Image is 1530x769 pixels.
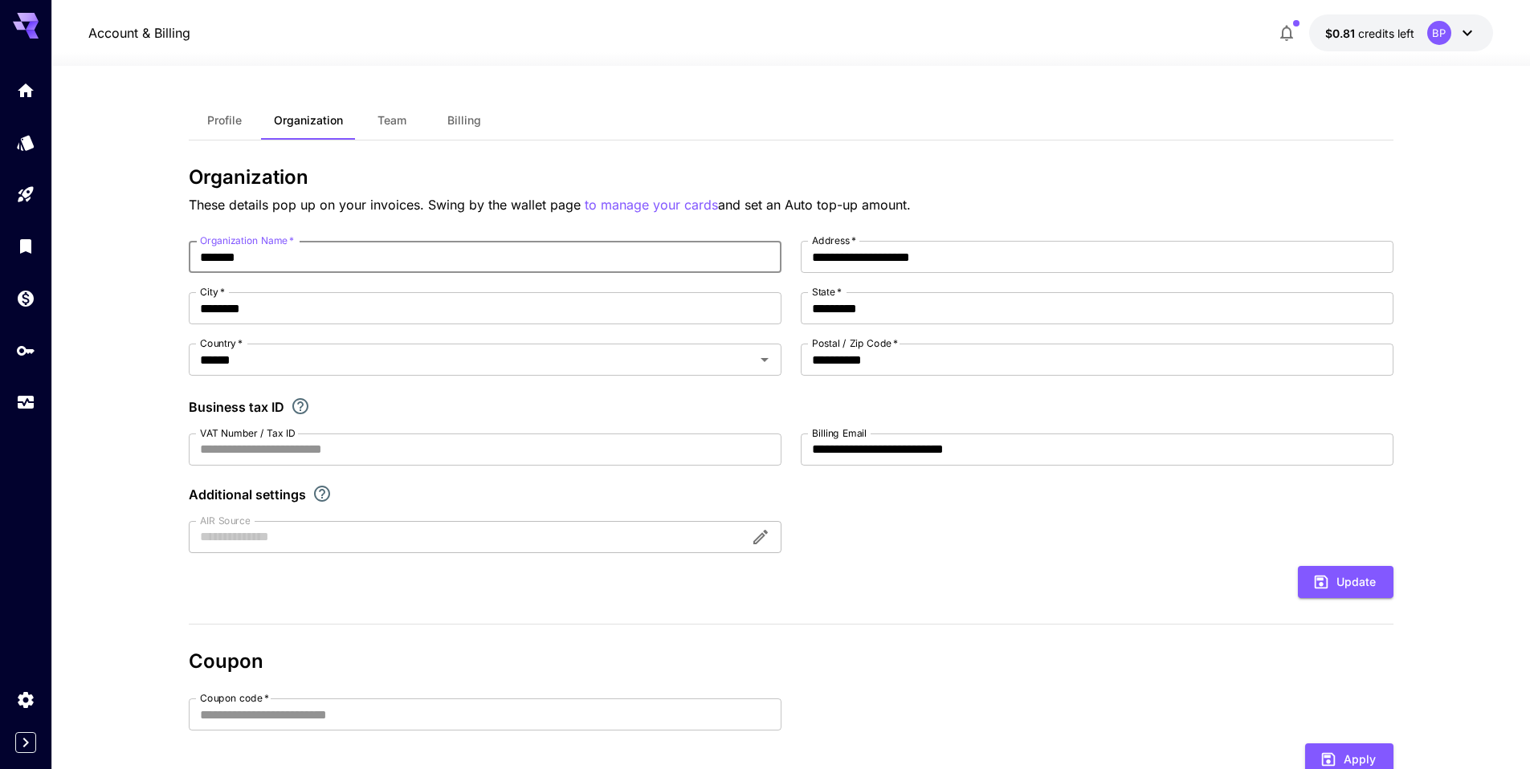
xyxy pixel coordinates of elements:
nav: breadcrumb [88,23,190,43]
div: Library [16,236,35,256]
svg: If you are a business tax registrant, please enter your business tax ID here. [291,397,310,416]
label: Postal / Zip Code [812,336,898,350]
div: BP [1427,21,1451,45]
span: credits left [1358,26,1414,40]
label: AIR Source [200,514,250,527]
span: $0.81 [1325,26,1358,40]
a: Account & Billing [88,23,190,43]
label: Organization Name [200,234,294,247]
h3: Coupon [189,650,1393,673]
div: API Keys [16,340,35,360]
button: Update [1298,566,1393,599]
label: Coupon code [200,691,269,705]
span: Organization [274,113,343,128]
div: $0.80565 [1325,25,1414,42]
span: Billing [447,113,481,128]
label: VAT Number / Tax ID [200,426,296,440]
button: Open [753,348,776,371]
svg: Explore additional customization settings [312,484,332,503]
div: Home [16,80,35,100]
div: Wallet [16,288,35,308]
button: Expand sidebar [15,732,36,753]
label: Billing Email [812,426,867,440]
label: City [200,285,225,299]
div: Settings [16,690,35,710]
button: $0.80565BP [1309,14,1493,51]
span: Team [377,113,406,128]
span: These details pop up on your invoices. Swing by the wallet page [189,197,585,213]
label: State [812,285,842,299]
div: Usage [16,393,35,413]
p: Business tax ID [189,397,284,417]
h3: Organization [189,166,1393,189]
div: Models [16,132,35,153]
button: to manage your cards [585,195,718,215]
span: and set an Auto top-up amount. [718,197,911,213]
div: Playground [16,185,35,205]
label: Address [812,234,856,247]
p: Additional settings [189,485,306,504]
span: Profile [207,113,242,128]
label: Country [200,336,243,350]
